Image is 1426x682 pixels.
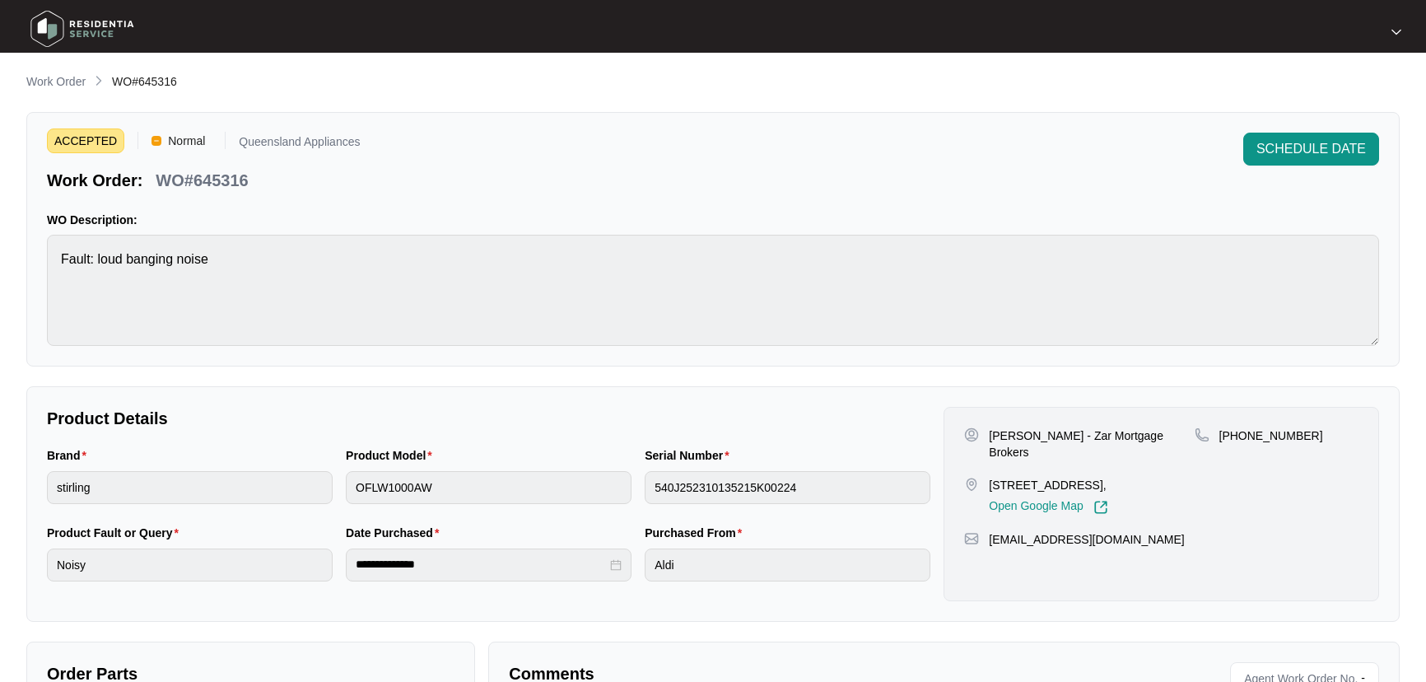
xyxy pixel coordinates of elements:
[47,407,930,430] p: Product Details
[47,128,124,153] span: ACCEPTED
[989,500,1107,515] a: Open Google Map
[1256,139,1366,159] span: SCHEDULE DATE
[1243,133,1379,166] button: SCHEDULE DATE
[47,525,185,541] label: Product Fault or Query
[23,73,89,91] a: Work Order
[156,169,248,192] p: WO#645316
[964,427,979,442] img: user-pin
[25,4,140,54] img: residentia service logo
[47,471,333,504] input: Brand
[989,477,1107,493] p: [STREET_ADDRESS],
[645,525,748,541] label: Purchased From
[151,136,161,146] img: Vercel Logo
[346,525,445,541] label: Date Purchased
[1391,28,1401,36] img: dropdown arrow
[239,136,360,153] p: Queensland Appliances
[989,531,1184,548] p: [EMAIL_ADDRESS][DOMAIN_NAME]
[346,447,439,464] label: Product Model
[964,531,979,546] img: map-pin
[112,75,177,88] span: WO#645316
[47,169,142,192] p: Work Order:
[645,549,930,582] input: Purchased From
[1093,500,1108,515] img: Link-External
[964,477,979,492] img: map-pin
[645,447,735,464] label: Serial Number
[346,471,631,504] input: Product Model
[47,447,93,464] label: Brand
[356,556,607,573] input: Date Purchased
[47,235,1379,346] textarea: Fault: loud banging noise
[26,73,86,90] p: Work Order
[1195,427,1209,442] img: map-pin
[989,427,1194,460] p: [PERSON_NAME] - Zar Mortgage Brokers
[92,74,105,87] img: chevron-right
[1219,427,1323,444] p: [PHONE_NUMBER]
[645,471,930,504] input: Serial Number
[47,549,333,582] input: Product Fault or Query
[161,128,212,153] span: Normal
[47,212,1379,228] p: WO Description:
